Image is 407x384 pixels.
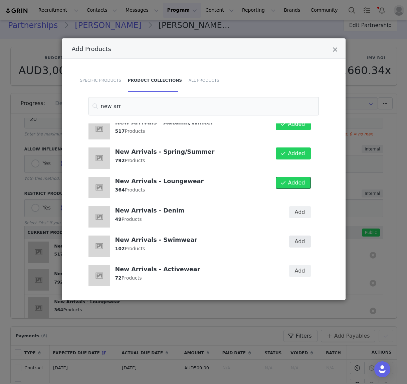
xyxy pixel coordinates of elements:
[276,118,311,130] button: Added
[115,206,272,214] h4: New Arrivals - Denim
[289,206,311,218] button: Add
[88,147,110,169] img: placeholder-square.jpeg
[88,118,110,139] img: placeholder-square.jpeg
[288,120,305,128] span: Added
[115,118,272,135] div: Products
[289,265,311,277] button: Add
[88,206,110,228] img: placeholder-square.jpeg
[115,158,125,163] strong: 792
[115,147,272,155] h4: New Arrivals - Spring/Summer
[276,177,311,189] button: Added
[88,236,110,257] img: placeholder-square.jpeg
[88,265,110,286] img: placeholder-square.jpeg
[288,179,305,187] span: Added
[115,128,125,134] strong: 517
[62,38,346,300] div: Add Products
[115,265,272,273] h4: New Arrivals - Activewear
[288,149,305,157] span: Added
[115,177,272,194] div: Products
[374,361,390,377] div: Open Intercom Messenger
[115,236,272,252] div: Products
[115,275,122,281] strong: 72
[115,236,272,244] h4: New Arrivals - Swimwear
[289,236,311,248] button: Add
[115,147,272,164] div: Products
[276,147,311,159] button: Added
[115,177,272,185] h4: New Arrivals - Loungewear
[5,5,231,13] body: Rich Text Area. Press ALT-0 for help.
[115,217,122,222] strong: 49
[115,206,272,223] div: Products
[115,187,125,193] strong: 364
[115,265,272,282] div: Products
[115,246,125,251] strong: 102
[88,177,110,198] img: placeholder-square.jpeg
